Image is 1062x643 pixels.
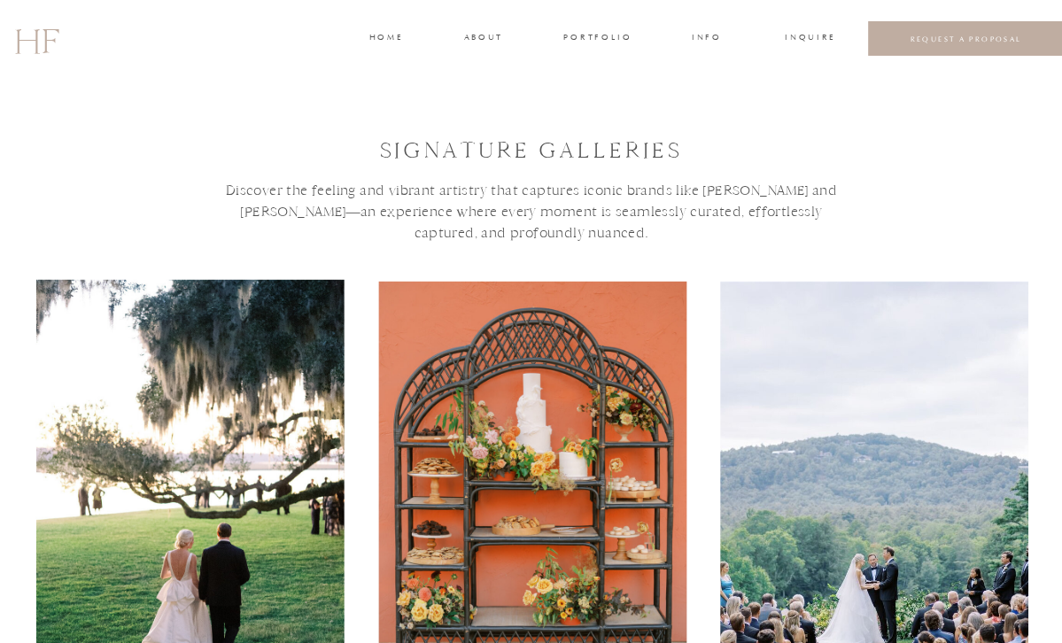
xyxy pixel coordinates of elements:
[464,31,501,47] a: about
[882,34,1050,43] a: REQUEST A PROPOSAL
[14,13,58,65] a: HF
[369,31,402,47] a: home
[690,31,723,47] a: INFO
[563,31,630,47] a: portfolio
[785,31,833,47] a: INQUIRE
[378,136,685,168] h1: signature GALLEries
[210,180,853,313] h3: Discover the feeling and vibrant artistry that captures iconic brands like [PERSON_NAME] and [PER...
